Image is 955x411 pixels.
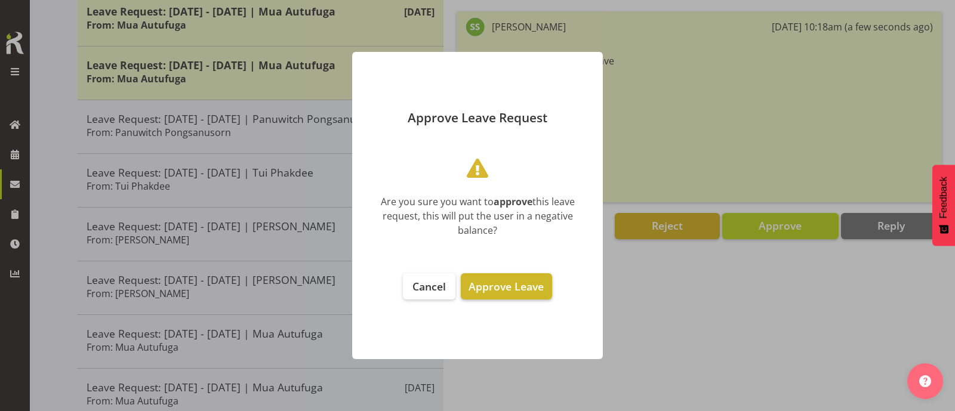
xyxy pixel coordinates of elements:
[412,279,446,293] span: Cancel
[932,165,955,246] button: Feedback - Show survey
[461,273,552,299] button: Approve Leave
[938,177,949,218] span: Feedback
[370,194,585,237] div: Are you sure you want to this leave request, this will put the user in a negative balance?
[494,195,532,208] b: approve
[364,112,591,124] p: Approve Leave Request
[919,375,931,387] img: help-xxl-2.png
[469,279,544,293] span: Approve Leave
[403,273,455,299] button: Cancel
